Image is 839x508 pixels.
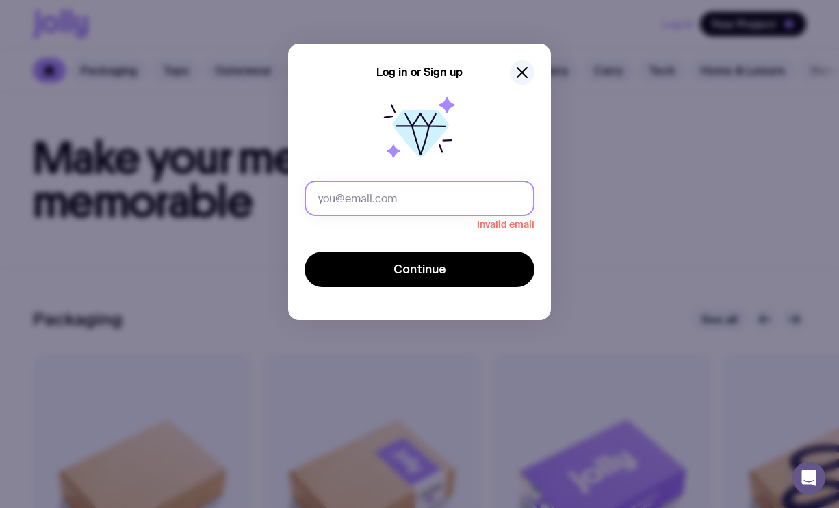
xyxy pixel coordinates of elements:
[305,252,534,287] button: Continue
[393,261,446,278] span: Continue
[792,462,825,494] div: Open Intercom Messenger
[376,66,463,79] h5: Log in or Sign up
[305,181,534,216] input: you@email.com
[305,216,534,230] span: Invalid email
